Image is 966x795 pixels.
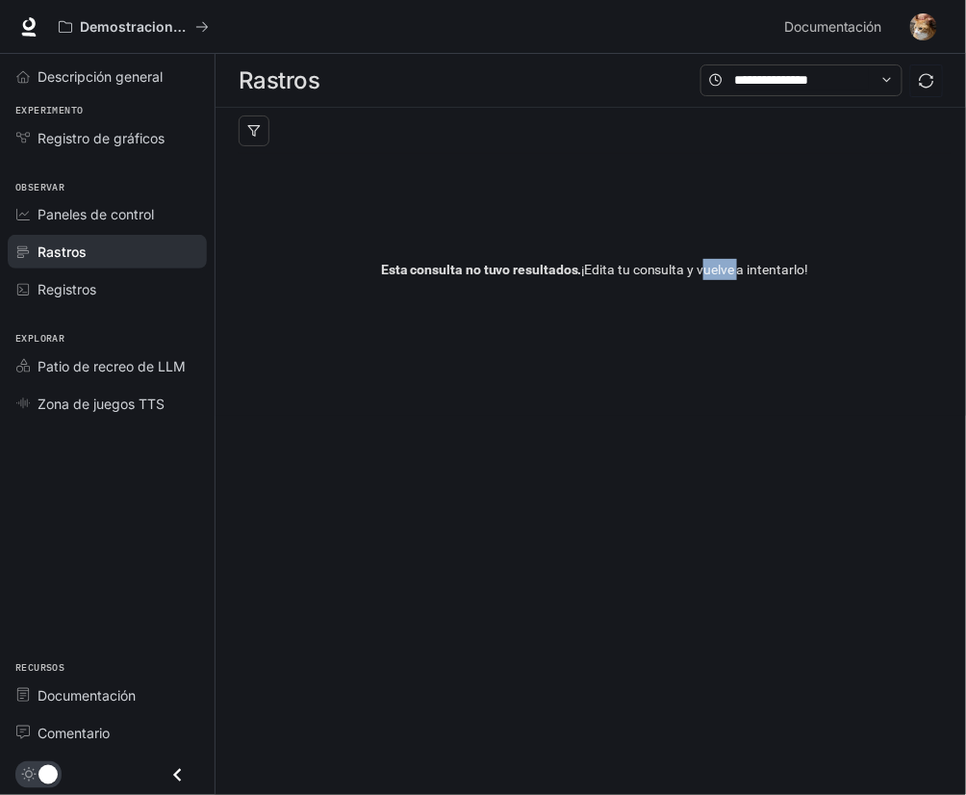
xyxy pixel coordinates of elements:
[8,387,207,421] a: Zona de juegos TTS
[8,272,207,306] a: Registros
[80,18,313,35] font: Demostraciones de IA en el mundo
[904,8,943,46] button: Avatar de usuario
[15,181,64,193] font: Observar
[8,197,207,231] a: Paneles de control
[38,687,136,704] font: Documentación
[8,60,207,93] a: Descripción general
[38,725,110,741] font: Comentario
[15,661,64,674] font: Recursos
[8,349,207,383] a: Patio de recreo de LLM
[38,68,163,85] font: Descripción general
[381,262,582,277] font: Esta consulta no tuvo resultados.
[919,73,934,89] span: sincronización
[38,763,58,784] span: Alternar modo oscuro
[15,332,64,345] font: Explorar
[8,679,207,712] a: Documentación
[38,206,154,222] font: Paneles de control
[8,235,207,269] a: Rastros
[38,130,165,146] font: Registro de gráficos
[8,716,207,750] a: Comentario
[50,8,217,46] button: Todos los espacios de trabajo
[38,244,87,260] font: Rastros
[910,13,937,40] img: Avatar de usuario
[239,66,320,94] font: Rastros
[15,104,83,116] font: Experimento
[8,121,207,155] a: Registro de gráficos
[582,262,808,277] font: ¡Edita tu consulta y vuelve a intentarlo!
[38,358,186,374] font: Patio de recreo de LLM
[38,396,165,412] font: Zona de juegos TTS
[776,8,897,46] a: Documentación
[38,281,96,297] font: Registros
[156,756,199,795] button: Cerrar cajón
[784,18,882,35] font: Documentación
